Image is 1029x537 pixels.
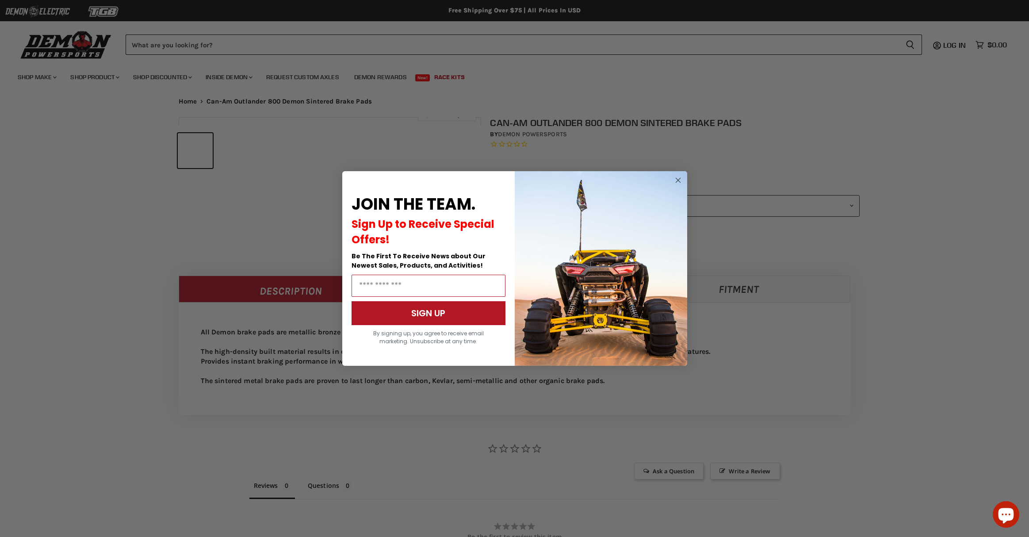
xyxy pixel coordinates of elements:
button: Close dialog [673,175,684,186]
button: SIGN UP [352,301,505,325]
inbox-online-store-chat: Shopify online store chat [990,501,1022,530]
img: a9095488-b6e7-41ba-879d-588abfab540b.jpeg [515,171,687,366]
span: Sign Up to Receive Special Offers! [352,217,494,247]
span: JOIN THE TEAM. [352,193,475,215]
span: Be The First To Receive News about Our Newest Sales, Products, and Activities! [352,252,486,270]
span: By signing up, you agree to receive email marketing. Unsubscribe at any time. [373,330,484,345]
input: Email Address [352,275,505,297]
